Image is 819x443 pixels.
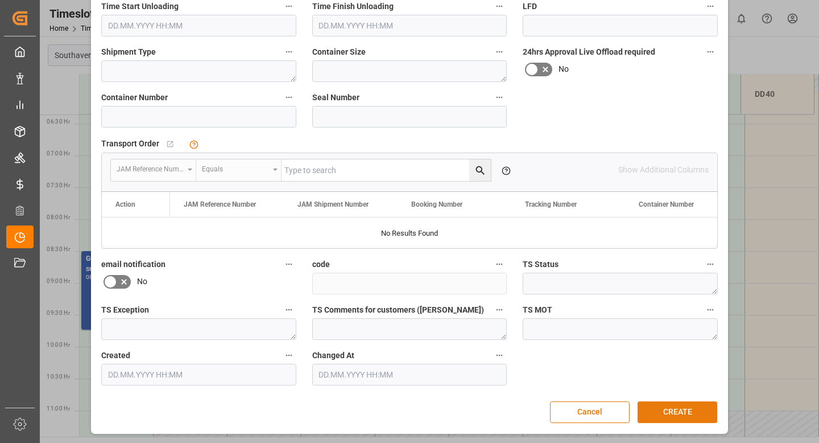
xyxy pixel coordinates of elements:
span: Transport Order [101,138,159,150]
span: JAM Shipment Number [297,200,369,208]
button: TS Status [703,257,718,272]
button: TS Exception [282,302,296,317]
div: Action [115,200,135,208]
input: DD.MM.YYYY HH:MM [101,15,296,36]
span: JAM Reference Number [184,200,256,208]
input: DD.MM.YYYY HH:MM [312,15,507,36]
div: Equals [202,161,269,174]
span: Created [101,350,130,362]
button: search button [469,159,491,181]
span: LFD [523,1,537,13]
span: Seal Number [312,92,359,104]
button: CREATE [638,401,717,423]
input: DD.MM.YYYY HH:MM [312,364,507,385]
span: email notification [101,259,166,270]
button: open menu [111,159,196,181]
button: Changed At [492,348,507,363]
input: Type to search [282,159,491,181]
button: Container Number [282,90,296,105]
span: Changed At [312,350,354,362]
button: Seal Number [492,90,507,105]
span: TS Exception [101,304,149,316]
button: TS MOT [703,302,718,317]
span: No [137,276,147,288]
span: Time Finish Unloading [312,1,394,13]
span: Booking Number [411,200,462,208]
button: Cancel [550,401,630,423]
button: TS Comments for customers ([PERSON_NAME]) [492,302,507,317]
span: code [312,259,330,270]
span: Shipment Type [101,46,156,58]
div: JAM Reference Number [117,161,184,174]
span: Tracking Number [525,200,577,208]
span: TS MOT [523,304,552,316]
button: Created [282,348,296,363]
button: Container Size [492,44,507,59]
span: Container Number [639,200,694,208]
input: DD.MM.YYYY HH:MM [101,364,296,385]
span: TS Status [523,259,559,270]
span: Time Start Unloading [101,1,179,13]
span: Container Number [101,92,168,104]
button: 24hrs Approval Live Offload required [703,44,718,59]
button: code [492,257,507,272]
button: open menu [196,159,282,181]
span: No [559,63,569,75]
button: Shipment Type [282,44,296,59]
button: email notification [282,257,296,272]
span: 24hrs Approval Live Offload required [523,46,655,58]
span: TS Comments for customers ([PERSON_NAME]) [312,304,484,316]
span: Container Size [312,46,366,58]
